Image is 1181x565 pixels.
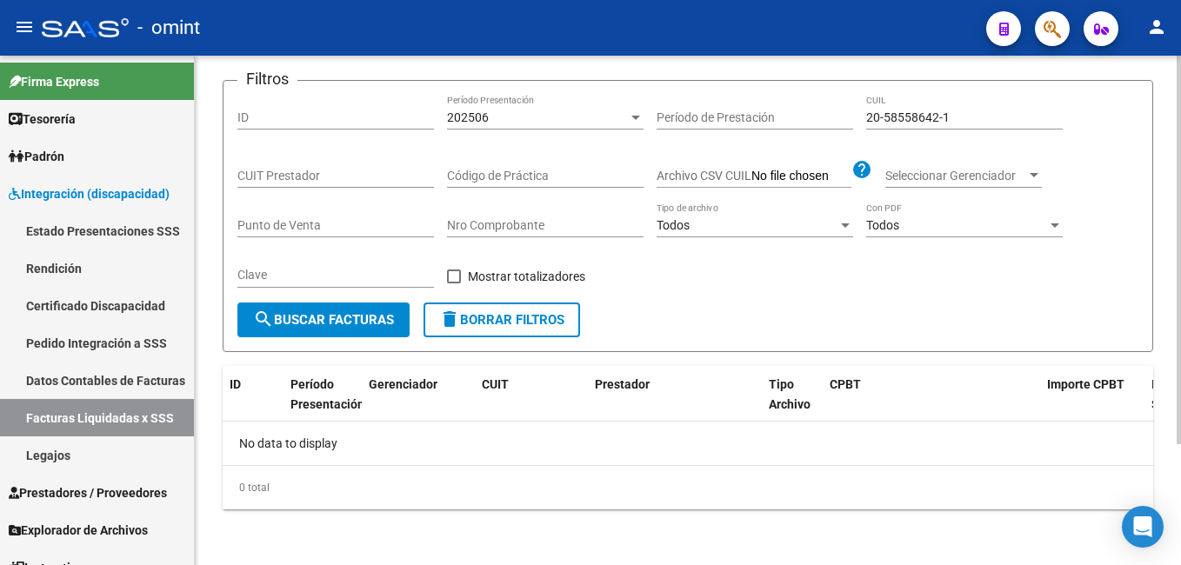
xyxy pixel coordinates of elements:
datatable-header-cell: CPBT [823,366,1040,442]
span: Firma Express [9,72,99,91]
div: Open Intercom Messenger [1122,506,1164,548]
span: Integración (discapacidad) [9,184,170,203]
datatable-header-cell: ID [223,366,284,442]
span: Borrar Filtros [439,312,564,328]
span: Prestador [595,377,650,391]
span: CPBT [830,377,861,391]
span: Archivo CSV CUIL [657,169,751,183]
span: Buscar Facturas [253,312,394,328]
mat-icon: delete [439,309,460,329]
mat-icon: search [253,309,274,329]
input: Archivo CSV CUIL [751,169,851,184]
h3: Filtros [237,67,297,91]
div: No data to display [223,422,1153,465]
datatable-header-cell: Gerenciador [362,366,475,442]
datatable-header-cell: Tipo Archivo [762,366,823,442]
span: CUIT [482,377,509,391]
span: 202506 [447,110,489,124]
datatable-header-cell: CUIT [475,366,588,442]
span: Gerenciador [369,377,437,391]
span: Explorador de Archivos [9,521,148,540]
span: Prestadores / Proveedores [9,483,167,502]
span: Seleccionar Gerenciador [885,169,1026,183]
span: - omint [137,9,200,47]
mat-icon: menu [14,17,35,37]
button: Buscar Facturas [237,302,410,337]
span: Mostrar totalizadores [468,266,585,287]
span: Tesorería [9,110,76,129]
span: Padrón [9,147,64,166]
span: ID [230,377,241,391]
span: Todos [866,218,899,232]
datatable-header-cell: Prestador [588,366,762,442]
datatable-header-cell: Importe CPBT [1040,366,1144,442]
span: Todos [657,218,690,232]
span: Período Presentación [290,377,364,411]
button: Borrar Filtros [424,302,580,337]
datatable-header-cell: Período Presentación [284,366,362,442]
span: Importe CPBT [1047,377,1124,391]
mat-icon: help [851,159,872,180]
div: 0 total [223,466,1153,509]
span: Tipo Archivo [769,377,811,411]
mat-icon: person [1146,17,1167,37]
